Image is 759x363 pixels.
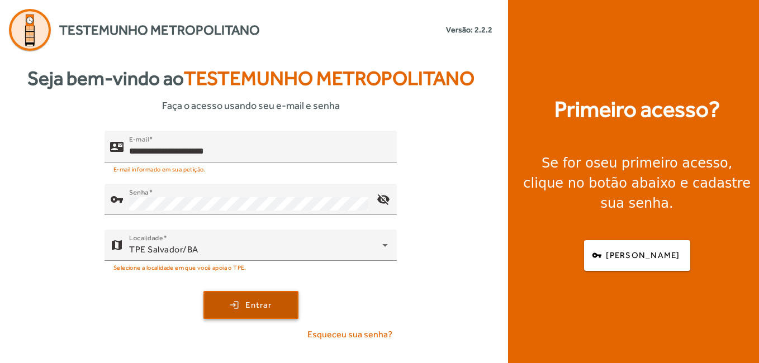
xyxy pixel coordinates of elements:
span: Faça o acesso usando seu e-mail e senha [162,98,340,113]
mat-hint: E-mail informado em sua petição. [113,163,206,175]
span: Esqueceu sua senha? [307,328,392,341]
mat-label: Localidade [129,234,163,242]
mat-icon: visibility_off [370,186,397,213]
mat-icon: contact_mail [110,140,124,153]
strong: Primeiro acesso? [554,93,720,126]
mat-label: E-mail [129,135,149,143]
mat-label: Senha [129,188,149,196]
small: Versão: 2.2.2 [446,24,492,36]
span: TPE Salvador/BA [129,244,198,255]
span: Entrar [245,299,272,312]
mat-icon: vpn_key [110,193,124,206]
span: [PERSON_NAME] [606,249,680,262]
strong: seu primeiro acesso [594,155,728,171]
img: Logo Agenda [9,9,51,51]
span: Testemunho Metropolitano [59,20,260,40]
button: [PERSON_NAME] [584,240,690,271]
strong: Seja bem-vindo ao [27,64,475,93]
mat-hint: Selecione a localidade em que você apoia o TPE. [113,261,246,273]
div: Se for o , clique no botão abaixo e cadastre sua senha. [521,153,752,213]
mat-icon: map [110,238,124,252]
span: Testemunho Metropolitano [184,67,475,89]
button: Entrar [203,291,298,319]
